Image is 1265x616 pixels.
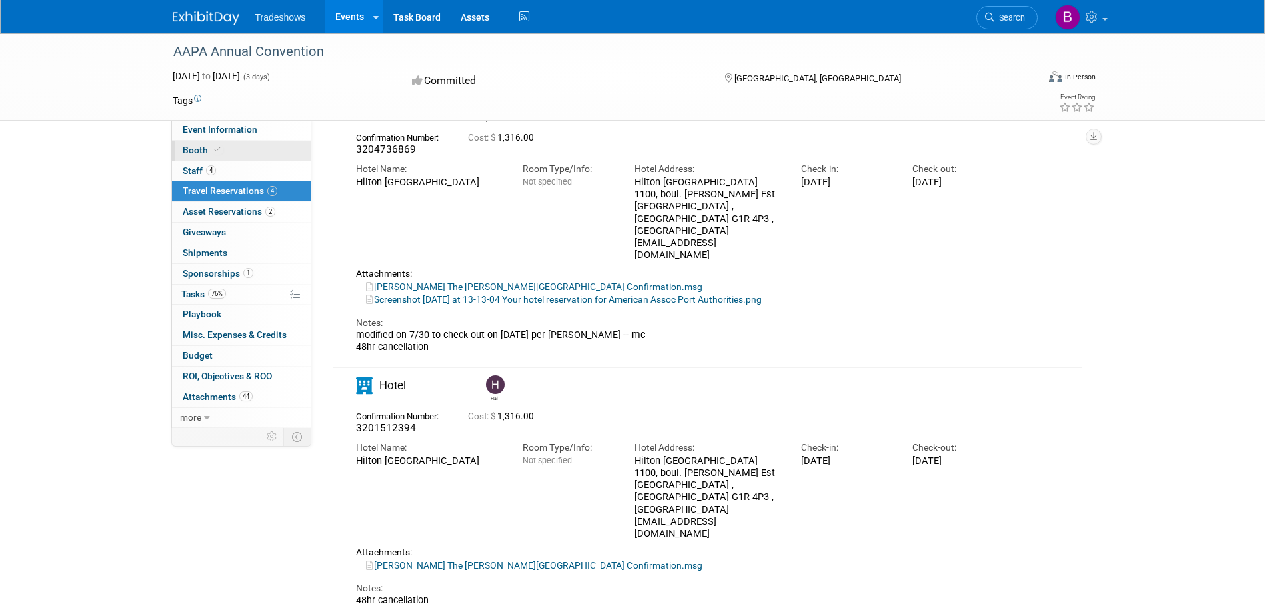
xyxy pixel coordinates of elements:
[366,281,702,292] a: [PERSON_NAME] The [PERSON_NAME][GEOGRAPHIC_DATA] Confirmation.msg
[183,227,226,237] span: Giveaways
[912,441,1004,454] div: Check-out:
[356,441,503,454] div: Hotel Name:
[172,408,311,428] a: more
[976,6,1038,29] a: Search
[634,163,781,175] div: Hotel Address:
[356,407,448,422] div: Confirmation Number:
[801,441,892,454] div: Check-in:
[183,268,253,279] span: Sponsorships
[267,186,277,196] span: 4
[206,165,216,175] span: 4
[356,455,503,467] div: Hilton [GEOGRAPHIC_DATA]
[379,379,406,392] span: Hotel
[172,325,311,345] a: Misc. Expenses & Credits
[180,412,201,423] span: more
[912,163,1004,175] div: Check-out:
[183,165,216,176] span: Staff
[634,455,781,540] div: Hilton [GEOGRAPHIC_DATA] 1100, boul. [PERSON_NAME] Est [GEOGRAPHIC_DATA] , [GEOGRAPHIC_DATA] G1R ...
[523,455,572,465] span: Not specified
[255,12,306,23] span: Tradeshows
[523,163,614,175] div: Room Type/Info:
[912,176,1004,188] div: [DATE]
[242,73,270,81] span: (3 days)
[183,185,277,196] span: Travel Reservations
[523,441,614,454] div: Room Type/Info:
[183,391,253,402] span: Attachments
[356,268,1004,279] div: Attachments:
[486,394,503,402] div: Hal Nowell
[172,161,311,181] a: Staff4
[214,146,221,153] i: Booth reservation complete
[366,294,762,305] a: Screenshot [DATE] at 13-13-04 Your hotel reservation for American Assoc Port Authorities.png
[172,285,311,305] a: Tasks76%
[183,145,223,155] span: Booth
[356,377,373,394] i: Hotel
[208,289,226,299] span: 76%
[172,264,311,284] a: Sponsorships1
[356,129,448,143] div: Confirmation Number:
[1064,72,1096,82] div: In-Person
[1055,5,1080,30] img: Benjamin Hecht
[183,206,275,217] span: Asset Reservations
[183,329,287,340] span: Misc. Expenses & Credits
[523,177,572,187] span: Not specified
[801,163,892,175] div: Check-in:
[483,375,506,402] div: Hal Nowell
[172,223,311,243] a: Giveaways
[356,143,416,155] span: 3204736869
[261,428,284,445] td: Personalize Event Tab Strip
[408,69,703,93] div: Committed
[468,133,539,143] span: 1,316.00
[173,11,239,25] img: ExhibitDay
[356,422,416,434] span: 3201512394
[468,411,497,421] span: Cost: $
[912,455,1004,467] div: [DATE]
[356,582,1004,595] div: Notes:
[181,289,226,299] span: Tasks
[172,243,311,263] a: Shipments
[994,13,1025,23] span: Search
[734,73,901,83] span: [GEOGRAPHIC_DATA], [GEOGRAPHIC_DATA]
[356,595,1004,607] div: 48hr cancellation
[1049,71,1062,82] img: Format-Inperson.png
[265,207,275,217] span: 2
[173,71,240,81] span: [DATE] [DATE]
[172,181,311,201] a: Travel Reservations4
[169,40,1018,64] div: AAPA Annual Convention
[200,71,213,81] span: to
[356,547,1004,558] div: Attachments:
[183,350,213,361] span: Budget
[468,133,497,143] span: Cost: $
[468,411,539,421] span: 1,316.00
[183,371,272,381] span: ROI, Objectives & ROO
[172,120,311,140] a: Event Information
[801,455,892,467] div: [DATE]
[1059,94,1095,101] div: Event Rating
[172,141,311,161] a: Booth
[356,329,1004,353] div: modified on 7/30 to check out on [DATE] per [PERSON_NAME] -- mc 48hr cancellation
[801,176,892,188] div: [DATE]
[172,346,311,366] a: Budget
[634,441,781,454] div: Hotel Address:
[173,94,201,107] td: Tags
[172,305,311,325] a: Playbook
[356,317,1004,329] div: Notes:
[283,428,311,445] td: Toggle Event Tabs
[172,367,311,387] a: ROI, Objectives & ROO
[172,202,311,222] a: Asset Reservations2
[172,387,311,407] a: Attachments44
[356,163,503,175] div: Hotel Name:
[239,391,253,401] span: 44
[243,268,253,278] span: 1
[959,69,1096,89] div: Event Format
[356,176,503,188] div: Hilton [GEOGRAPHIC_DATA]
[183,309,221,319] span: Playbook
[183,124,257,135] span: Event Information
[634,176,781,261] div: Hilton [GEOGRAPHIC_DATA] 1100, boul. [PERSON_NAME] Est [GEOGRAPHIC_DATA] , [GEOGRAPHIC_DATA] G1R ...
[366,560,702,571] a: [PERSON_NAME] The [PERSON_NAME][GEOGRAPHIC_DATA] Confirmation.msg
[486,375,505,394] img: Hal Nowell
[183,247,227,258] span: Shipments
